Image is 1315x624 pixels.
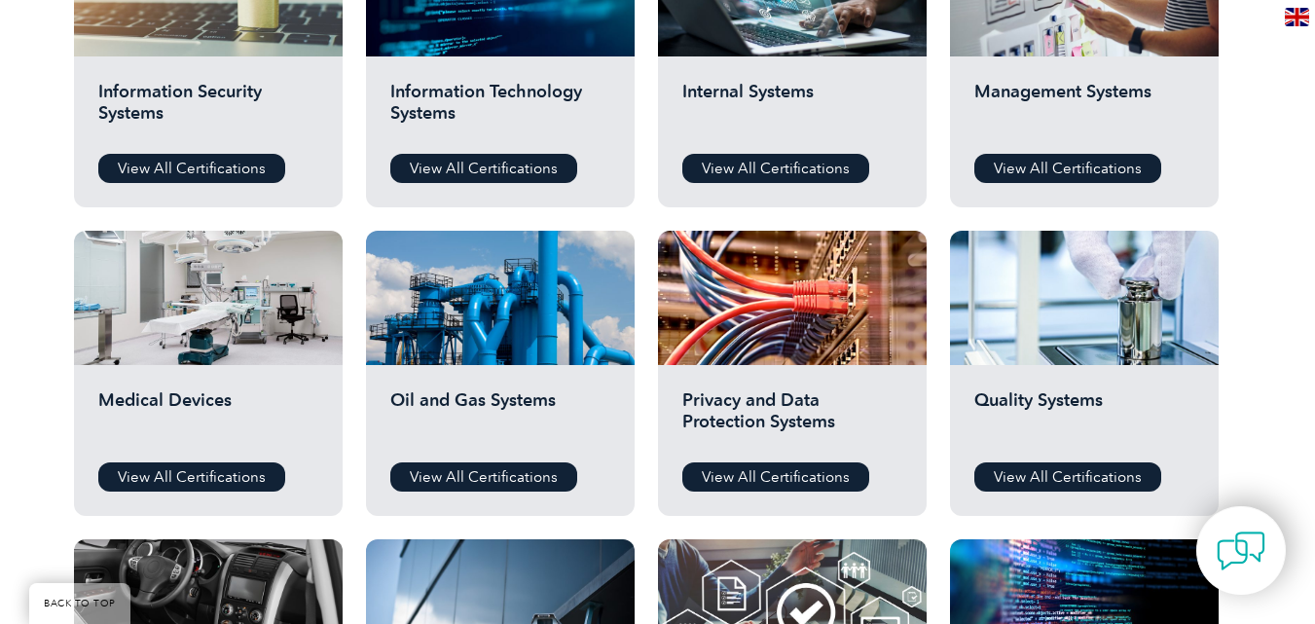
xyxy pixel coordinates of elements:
a: View All Certifications [682,462,869,492]
a: View All Certifications [390,154,577,183]
a: View All Certifications [390,462,577,492]
h2: Privacy and Data Protection Systems [682,389,902,448]
a: View All Certifications [974,154,1161,183]
h2: Information Technology Systems [390,81,610,139]
h2: Information Security Systems [98,81,318,139]
img: en [1285,8,1309,26]
h2: Internal Systems [682,81,902,139]
h2: Oil and Gas Systems [390,389,610,448]
a: View All Certifications [974,462,1161,492]
h2: Medical Devices [98,389,318,448]
img: contact-chat.png [1217,527,1265,575]
h2: Management Systems [974,81,1194,139]
a: View All Certifications [98,462,285,492]
a: View All Certifications [682,154,869,183]
a: View All Certifications [98,154,285,183]
a: BACK TO TOP [29,583,130,624]
h2: Quality Systems [974,389,1194,448]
